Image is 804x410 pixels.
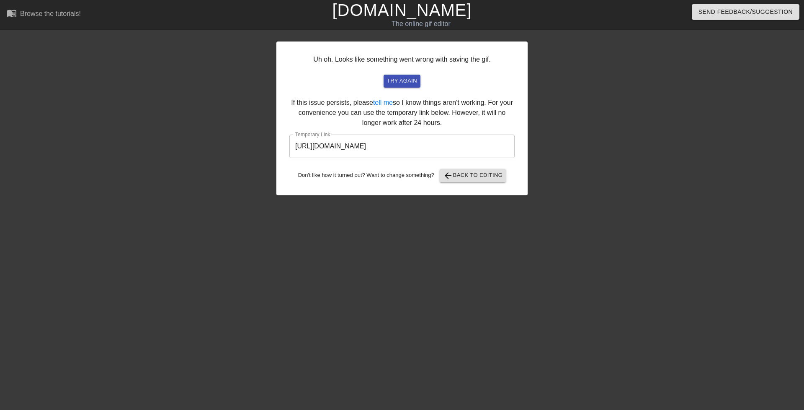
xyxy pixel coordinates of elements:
[373,99,393,106] a: tell me
[272,19,570,29] div: The online gif editor
[440,169,506,182] button: Back to Editing
[289,169,515,182] div: Don't like how it turned out? Want to change something?
[289,135,515,158] input: bare
[20,10,81,17] div: Browse the tutorials!
[384,75,420,88] button: try again
[443,171,453,181] span: arrow_back
[7,8,17,18] span: menu_book
[387,76,417,86] span: try again
[443,171,503,181] span: Back to Editing
[698,7,793,17] span: Send Feedback/Suggestion
[7,8,81,21] a: Browse the tutorials!
[332,1,472,19] a: [DOMAIN_NAME]
[692,4,799,20] button: Send Feedback/Suggestion
[276,42,528,195] div: Uh oh. Looks like something went wrong with saving the gif. If this issue persists, please so I k...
